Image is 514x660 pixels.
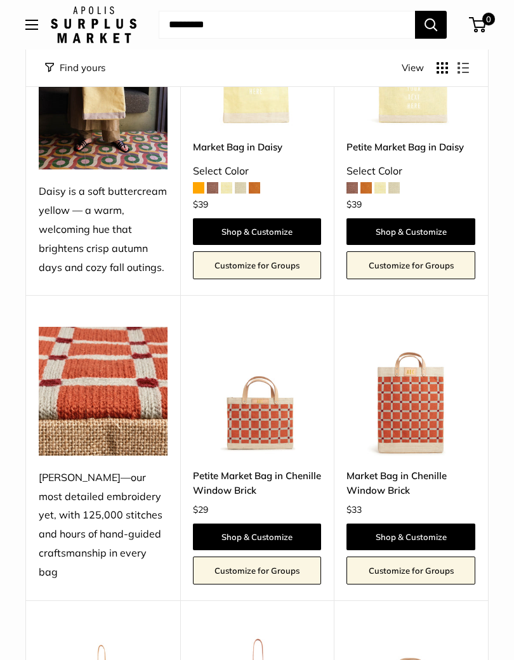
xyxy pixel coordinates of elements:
span: 0 [482,13,495,25]
div: [PERSON_NAME]—our most detailed embroidery yet, with 125,000 stitches and hours of hand-guided cr... [39,468,168,582]
button: Open menu [25,20,38,30]
a: Shop & Customize [193,524,322,550]
span: $29 [193,504,208,515]
a: 0 [470,17,486,32]
div: Daisy is a soft buttercream yellow — a warm, welcoming hue that brightens crisp autumn days and c... [39,182,168,277]
span: $33 [346,504,362,515]
img: Petite Market Bag in Chenille Window Brick [193,327,322,456]
a: Petite Market Bag in Chenille Window BrickPetite Market Bag in Chenille Window Brick [193,327,322,456]
a: Market Bag in Chenille Window BrickMarket Bag in Chenille Window Brick [346,327,475,456]
a: Shop & Customize [193,218,322,245]
button: Display products as list [458,62,469,74]
img: Chenille—our most detailed embroidery yet, with 125,000 stitches and hours of hand-guided craftsm... [39,327,168,456]
button: Search [415,11,447,39]
button: Display products as grid [437,62,448,74]
img: Market Bag in Chenille Window Brick [346,327,475,456]
a: Petite Market Bag in Daisy [346,140,475,154]
a: Customize for Groups [346,557,475,584]
input: Search... [159,11,415,39]
a: Shop & Customize [346,524,475,550]
a: Petite Market Bag in Chenille Window Brick [193,468,322,498]
img: Apolis: Surplus Market [51,6,136,43]
span: $39 [346,199,362,210]
div: Select Color [193,162,322,181]
a: Market Bag in Chenille Window Brick [346,468,475,498]
span: $39 [193,199,208,210]
a: Customize for Groups [346,251,475,279]
div: Select Color [346,162,475,181]
button: Filter collection [45,59,105,77]
a: Market Bag in Daisy [193,140,322,154]
a: Shop & Customize [346,218,475,245]
a: Customize for Groups [193,557,322,584]
a: Customize for Groups [193,251,322,279]
span: View [402,59,424,77]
